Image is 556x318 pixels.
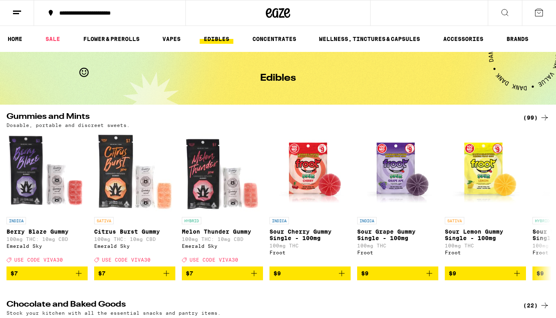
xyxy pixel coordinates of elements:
[439,34,487,44] a: ACCESSORIES
[269,132,351,213] img: Froot - Sour Cherry Gummy Single - 100mg
[182,217,201,224] p: HYBRID
[269,217,289,224] p: INDICA
[532,217,552,224] p: HYBRID
[4,34,26,44] a: HOME
[523,301,550,310] a: (22)
[445,217,464,224] p: SATIVA
[182,228,263,235] p: Melon Thunder Gummy
[94,217,114,224] p: SATIVA
[102,257,151,262] span: USE CODE VIVA30
[445,132,526,266] a: Open page for Sour Lemon Gummy Single - 100mg from Froot
[98,270,106,277] span: $7
[269,243,351,248] p: 100mg THC
[6,266,88,280] button: Add to bag
[200,34,233,44] a: EDIBLES
[6,217,26,224] p: INDICA
[361,270,369,277] span: $9
[269,250,351,255] div: Froot
[445,250,526,255] div: Froot
[537,270,544,277] span: $9
[6,243,88,249] div: Emerald Sky
[94,228,175,235] p: Citrus Burst Gummy
[186,270,193,277] span: $7
[182,266,263,280] button: Add to bag
[94,132,175,266] a: Open page for Citrus Burst Gummy from Emerald Sky
[6,301,510,310] h2: Chocolate and Baked Goods
[357,132,438,266] a: Open page for Sour Grape Gummy Single - 100mg from Froot
[6,228,88,235] p: Berry Blaze Gummy
[274,270,281,277] span: $9
[11,270,18,277] span: $7
[94,132,175,213] img: Emerald Sky - Citrus Burst Gummy
[523,113,550,122] a: (99)
[182,132,263,266] a: Open page for Melon Thunder Gummy from Emerald Sky
[269,266,351,280] button: Add to bag
[182,236,263,242] p: 100mg THC: 10mg CBD
[190,257,238,262] span: USE CODE VIVA30
[357,217,377,224] p: INDICA
[357,228,438,241] p: Sour Grape Gummy Single - 100mg
[269,132,351,266] a: Open page for Sour Cherry Gummy Single - 100mg from Froot
[269,228,351,241] p: Sour Cherry Gummy Single - 100mg
[6,236,88,242] p: 100mg THC: 10mg CBD
[248,34,300,44] a: CONCENTRATES
[449,270,456,277] span: $9
[182,132,263,213] img: Emerald Sky - Melon Thunder Gummy
[315,34,424,44] a: WELLNESS, TINCTURES & CAPSULES
[445,266,526,280] button: Add to bag
[6,132,88,266] a: Open page for Berry Blaze Gummy from Emerald Sky
[445,228,526,241] p: Sour Lemon Gummy Single - 100mg
[357,132,438,213] img: Froot - Sour Grape Gummy Single - 100mg
[41,34,64,44] a: SALE
[357,250,438,255] div: Froot
[94,243,175,249] div: Emerald Sky
[260,73,296,83] h1: Edibles
[94,266,175,280] button: Add to bag
[6,132,88,213] img: Emerald Sky - Berry Blaze Gummy
[158,34,185,44] a: VAPES
[79,34,144,44] a: FLOWER & PREROLLS
[14,257,63,262] span: USE CODE VIVA30
[445,243,526,248] p: 100mg THC
[357,266,438,280] button: Add to bag
[182,243,263,249] div: Emerald Sky
[6,113,510,122] h2: Gummies and Mints
[502,34,532,44] a: BRANDS
[6,310,221,316] p: Stock your kitchen with all the essential snacks and pantry items.
[357,243,438,248] p: 100mg THC
[94,236,175,242] p: 100mg THC: 10mg CBD
[6,122,130,128] p: Dosable, portable and discreet sweets.
[445,132,526,213] img: Froot - Sour Lemon Gummy Single - 100mg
